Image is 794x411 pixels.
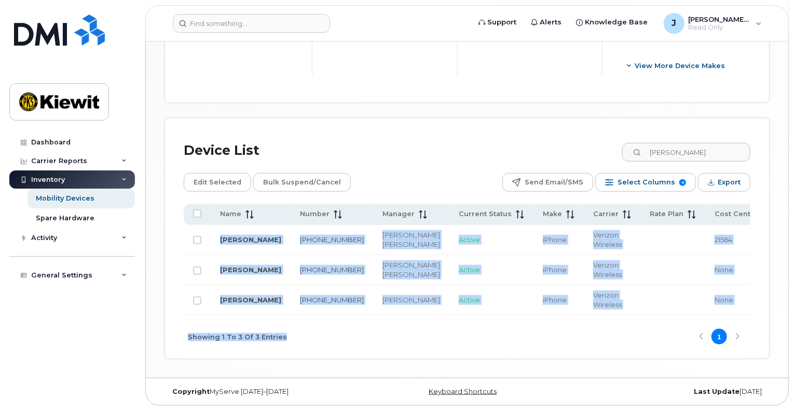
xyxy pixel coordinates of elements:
[300,296,364,304] a: [PHONE_NUMBER]
[172,388,210,395] strong: Copyright
[679,179,686,186] span: 9
[300,235,364,244] a: [PHONE_NUMBER]
[382,209,415,219] span: Manager
[525,175,583,190] span: Send Email/SMS
[540,17,562,28] span: Alerts
[253,173,351,192] button: Bulk Suspend/Cancel
[382,260,440,270] div: [PERSON_NAME]
[715,296,733,304] span: None
[593,291,622,309] span: Verizon Wireless
[429,388,497,395] a: Keyboard Shortcuts
[622,143,750,162] input: Search Device List ...
[165,388,366,396] div: MyServe [DATE]–[DATE]
[220,209,241,219] span: Name
[194,175,241,190] span: Edit Selected
[488,17,517,28] span: Support
[568,388,770,396] div: [DATE]
[672,17,676,30] span: J
[173,14,330,33] input: Find something...
[656,13,769,34] div: Judson.SkoogSmith
[220,296,281,304] a: [PERSON_NAME]
[585,17,648,28] span: Knowledge Base
[184,137,259,164] div: Device List
[502,173,593,192] button: Send Email/SMS
[619,57,734,75] button: View More Device Makes
[300,209,330,219] span: Number
[711,329,727,344] button: Page 1
[715,266,733,274] span: None
[698,173,750,192] button: Export
[382,240,440,249] div: [PERSON_NAME]
[593,261,622,279] span: Verizon Wireless
[593,209,619,219] span: Carrier
[472,12,524,33] a: Support
[715,235,732,244] span: 21564
[263,175,341,190] span: Bulk Suspend/Cancel
[593,231,622,249] span: Verizon Wireless
[459,209,512,219] span: Current Status
[188,329,287,344] span: Showing 1 To 3 Of 3 Entries
[543,235,567,244] span: iPhone
[459,296,480,304] span: Active
[689,15,751,23] span: [PERSON_NAME].SkoogSmith
[718,175,741,190] span: Export
[382,230,440,240] div: [PERSON_NAME]
[524,12,569,33] a: Alerts
[618,175,675,190] span: Select Columns
[300,266,364,274] a: [PHONE_NUMBER]
[595,173,696,192] button: Select Columns 9
[749,366,786,403] iframe: Messenger Launcher
[635,61,725,71] span: View More Device Makes
[543,266,567,274] span: iPhone
[184,173,251,192] button: Edit Selected
[569,12,655,33] a: Knowledge Base
[715,209,758,219] span: Cost Center
[650,209,683,219] span: Rate Plan
[689,23,751,32] span: Read Only
[459,266,480,274] span: Active
[694,388,740,395] strong: Last Update
[382,270,440,280] div: [PERSON_NAME]
[543,296,567,304] span: iPhone
[382,295,440,305] div: [PERSON_NAME]
[459,235,480,244] span: Active
[543,209,562,219] span: Make
[220,266,281,274] a: [PERSON_NAME]
[220,235,281,244] a: [PERSON_NAME]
